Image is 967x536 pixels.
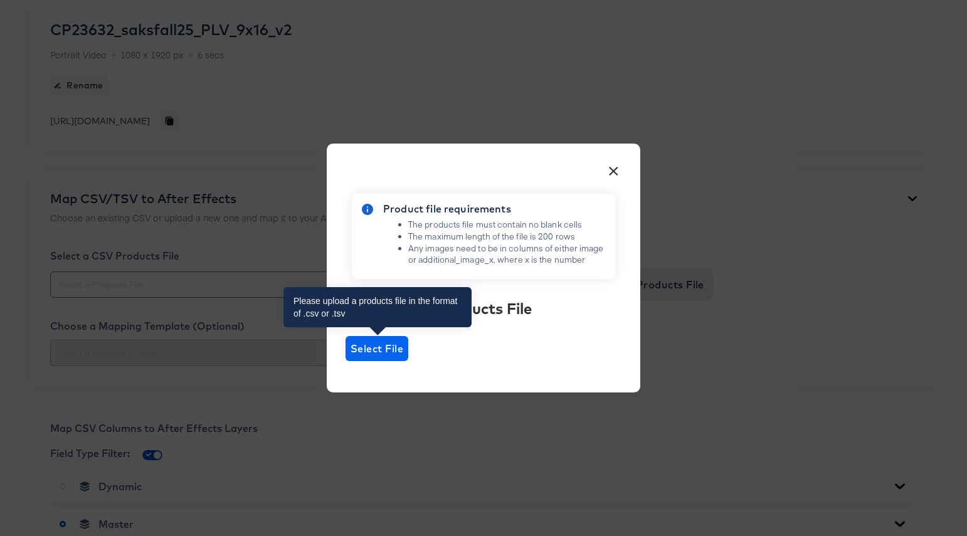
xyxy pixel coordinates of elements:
[408,219,610,231] li: The products file must contain no blank cells
[408,231,610,243] li: The maximum length of the file is 200 rows
[346,298,621,319] div: Upload Your Products File
[602,156,625,179] button: ×
[351,340,403,357] span: Select File
[383,201,610,216] div: Product file requirements
[346,336,408,361] span: Select File
[408,243,610,266] li: Any images need to be in columns of either image or additional_image_x, where x is the number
